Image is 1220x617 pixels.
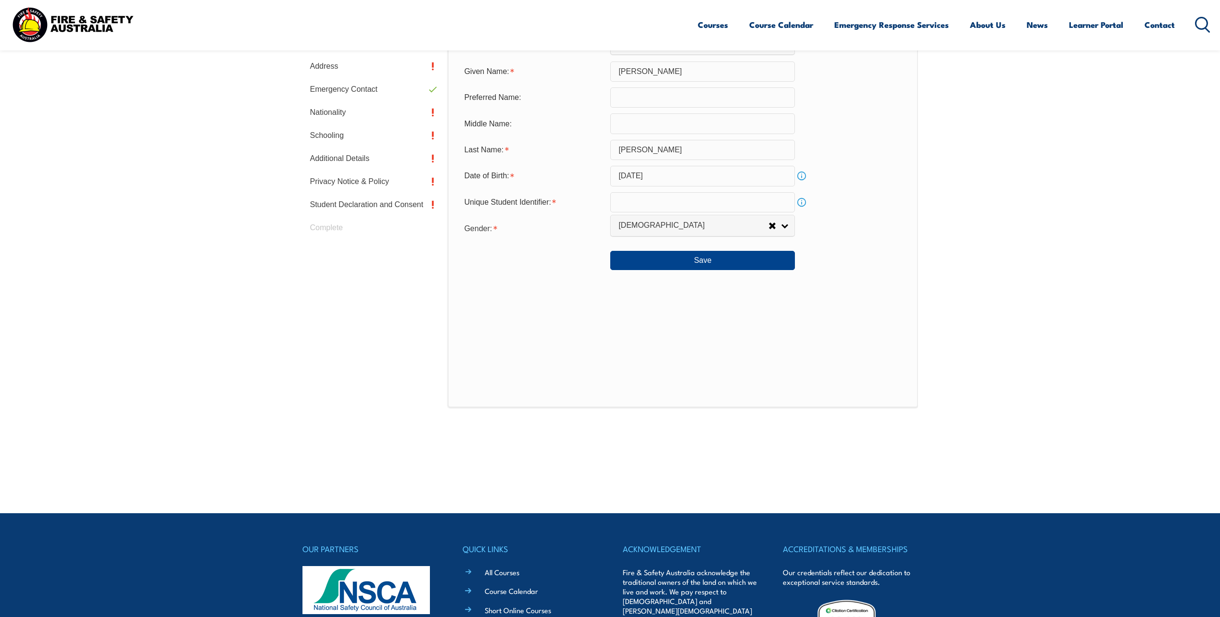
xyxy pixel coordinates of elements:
[698,12,728,37] a: Courses
[783,542,918,555] h4: ACCREDITATIONS & MEMBERSHIPS
[795,196,808,209] a: Info
[456,218,610,237] div: Gender is required.
[302,124,443,147] a: Schooling
[302,170,443,193] a: Privacy Notice & Policy
[485,567,519,577] a: All Courses
[618,221,768,231] span: [DEMOGRAPHIC_DATA]
[783,568,918,587] p: Our credentials reflect our dedication to exceptional service standards.
[456,88,610,107] div: Preferred Name:
[463,542,597,555] h4: QUICK LINKS
[1027,12,1048,37] a: News
[302,147,443,170] a: Additional Details
[456,114,610,133] div: Middle Name:
[1145,12,1175,37] a: Contact
[1069,12,1123,37] a: Learner Portal
[456,62,610,81] div: Given Name is required.
[302,542,437,555] h4: OUR PARTNERS
[456,167,610,185] div: Date of Birth is required.
[610,166,795,186] input: Select Date...
[485,605,551,615] a: Short Online Courses
[302,101,443,124] a: Nationality
[610,251,795,270] button: Save
[795,169,808,183] a: Info
[456,193,610,211] div: Unique Student Identifier is required.
[970,12,1006,37] a: About Us
[749,12,813,37] a: Course Calendar
[302,55,443,78] a: Address
[302,193,443,216] a: Student Declaration and Consent
[464,224,492,233] span: Gender:
[623,542,757,555] h4: ACKNOWLEDGEMENT
[456,141,610,159] div: Last Name is required.
[302,566,430,614] img: nsca-logo-footer
[485,586,538,596] a: Course Calendar
[610,192,795,212] input: 10 Characters no 1, 0, O or I
[302,78,443,101] a: Emergency Contact
[834,12,949,37] a: Emergency Response Services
